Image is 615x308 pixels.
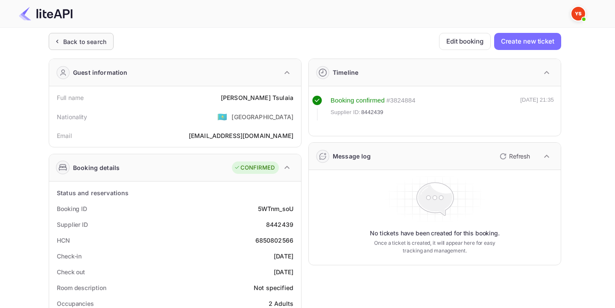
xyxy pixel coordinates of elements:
[439,33,491,50] button: Edit booking
[57,267,85,276] div: Check out
[189,131,293,140] div: [EMAIL_ADDRESS][DOMAIN_NAME]
[221,93,293,102] div: [PERSON_NAME] Tsulaia
[361,108,384,117] span: 8442439
[269,299,293,308] div: 2 Adults
[274,252,293,261] div: [DATE]
[255,236,294,245] div: 6850802566
[57,204,87,213] div: Booking ID
[63,37,106,46] div: Back to search
[370,229,500,238] p: No tickets have been created for this booking.
[57,236,70,245] div: HCN
[331,96,385,106] div: Booking confirmed
[57,188,129,197] div: Status and reservations
[73,68,128,77] div: Guest information
[57,220,88,229] div: Supplier ID
[494,33,561,50] button: Create new ticket
[57,283,106,292] div: Room description
[57,299,94,308] div: Occupancies
[333,152,371,161] div: Message log
[266,220,293,229] div: 8442439
[57,252,82,261] div: Check-in
[217,109,227,124] span: United States
[254,283,293,292] div: Not specified
[367,239,502,255] p: Once a ticket is created, it will appear here for easy tracking and management.
[231,112,293,121] div: [GEOGRAPHIC_DATA]
[520,96,554,120] div: [DATE] 21:35
[571,7,585,21] img: Yandex Support
[274,267,293,276] div: [DATE]
[495,150,533,163] button: Refresh
[73,163,120,172] div: Booking details
[258,204,293,213] div: 5WTnm_soU
[57,131,72,140] div: Email
[333,68,358,77] div: Timeline
[509,152,530,161] p: Refresh
[57,93,84,102] div: Full name
[57,112,88,121] div: Nationality
[19,7,73,21] img: LiteAPI Logo
[331,108,360,117] span: Supplier ID:
[387,96,416,106] div: # 3824884
[234,164,275,172] div: CONFIRMED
